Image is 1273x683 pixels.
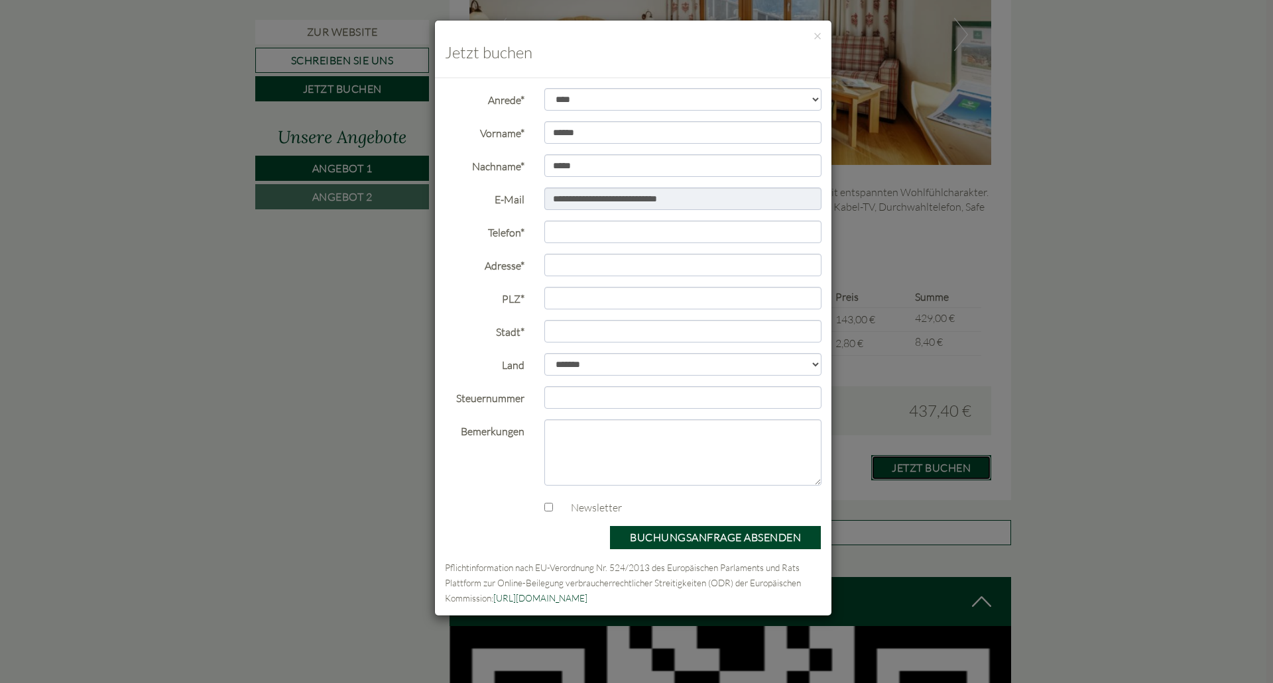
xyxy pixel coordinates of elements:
[493,592,587,604] a: [URL][DOMAIN_NAME]
[10,36,209,76] div: Guten Tag, wie können wir Ihnen helfen?
[435,386,534,406] label: Steuernummer
[237,10,286,32] div: [DATE]
[435,121,534,141] label: Vorname*
[435,221,534,240] label: Telefon*
[435,419,534,439] label: Bemerkungen
[435,154,534,174] label: Nachname*
[435,353,534,373] label: Land
[445,44,821,61] h3: Jetzt buchen
[445,562,801,604] small: Pflichtinformation nach EU-Verordnung Nr. 524/2013 des Europäischen Parlaments und Rats Plattform...
[435,187,534,207] label: E-Mail
[435,254,534,274] label: Adresse*
[20,38,202,49] div: [GEOGRAPHIC_DATA]
[435,320,534,340] label: Stadt*
[558,500,622,515] label: Newsletter
[609,525,821,550] button: Buchungsanfrage absenden
[20,64,202,74] small: 08:41
[435,88,534,108] label: Anrede*
[438,347,522,372] button: Senden
[814,29,821,43] button: ×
